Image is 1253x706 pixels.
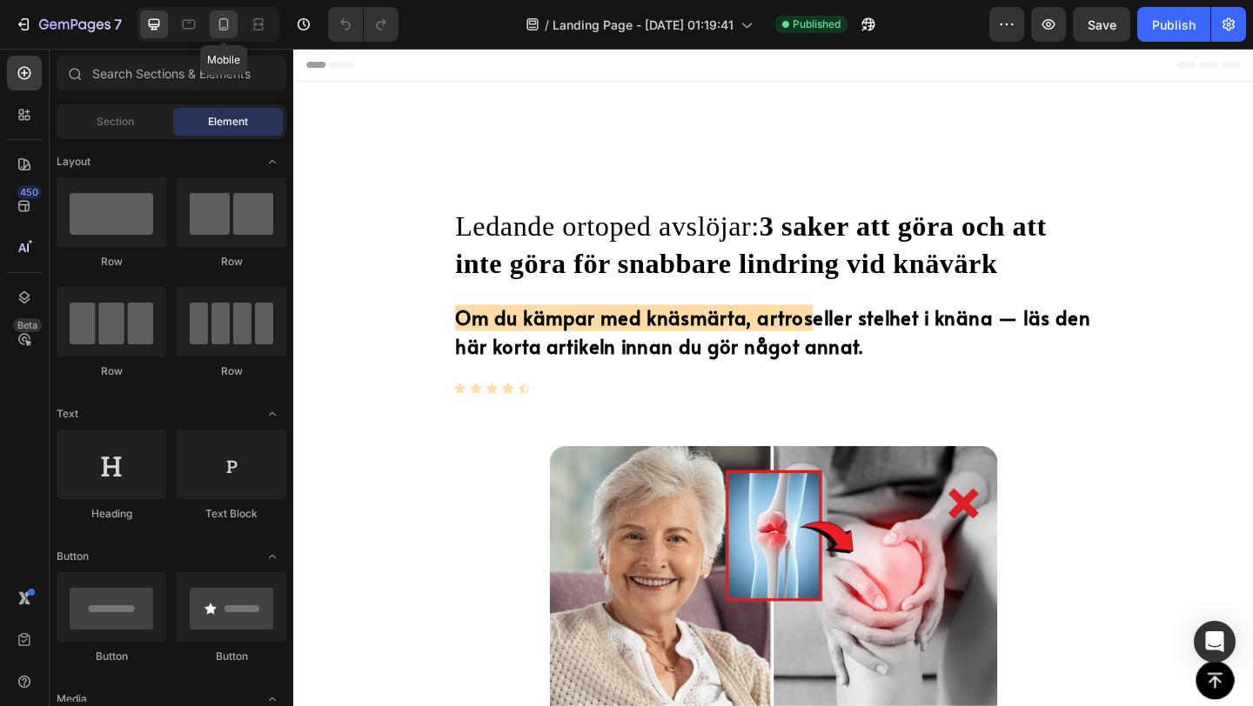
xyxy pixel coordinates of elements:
div: Undo/Redo [328,7,399,42]
div: Row [177,363,286,379]
div: Row [57,363,166,379]
span: / [545,16,549,34]
div: Button [177,649,286,664]
div: Heading [57,506,166,522]
span: Published [793,17,841,32]
div: Button [57,649,166,664]
div: Publish [1152,16,1196,34]
button: Publish [1137,7,1210,42]
div: Open Intercom Messenger [1194,621,1236,663]
span: Toggle open [258,148,286,176]
div: Row [177,254,286,270]
span: Text [57,406,78,422]
span: Toggle open [258,543,286,570]
button: 7 [7,7,130,42]
input: Search Sections & Elements [57,56,286,90]
span: Section [97,114,134,130]
div: 450 [17,185,42,199]
div: Text Block [177,506,286,522]
iframe: Design area [293,49,1253,706]
span: Landing Page - [DATE] 01:19:41 [553,16,734,34]
span: Element [208,114,248,130]
span: Save [1088,17,1116,32]
p: 7 [114,14,122,35]
div: Beta [13,318,42,332]
span: Toggle open [258,400,286,428]
span: Button [57,549,89,564]
span: Layout [57,154,90,170]
div: Row [57,254,166,270]
button: Save [1073,7,1130,42]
